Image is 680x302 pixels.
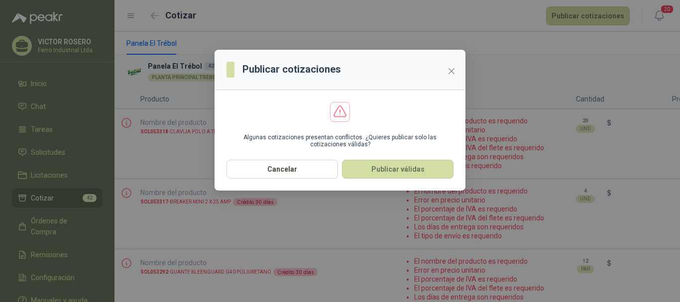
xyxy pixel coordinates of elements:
span: close [448,67,455,75]
p: Algunas cotizaciones presentan conflictos. ¿Quieres publicar solo las cotizaciones válidas? [227,134,453,148]
button: Close [444,63,459,79]
h3: Publicar cotizaciones [242,62,341,77]
button: Cancelar [227,160,338,179]
button: Publicar válidas [342,160,453,179]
